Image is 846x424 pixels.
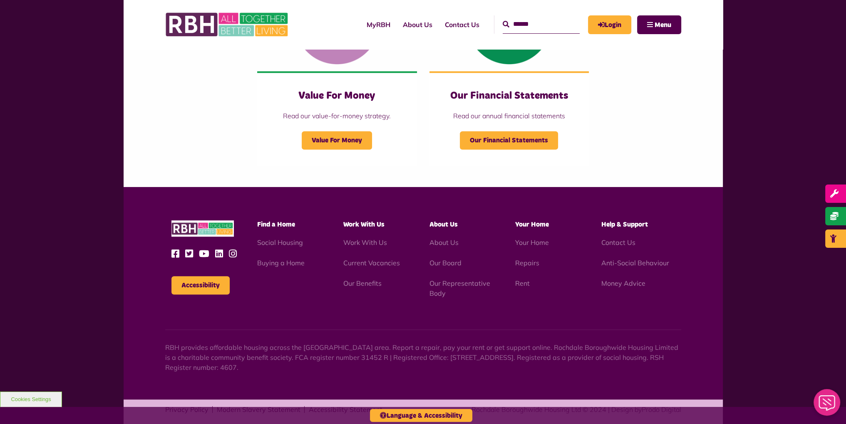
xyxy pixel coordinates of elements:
[257,238,303,247] a: Social Housing - open in a new tab
[515,221,549,228] span: Your Home
[809,387,846,424] iframe: Netcall Web Assistant for live chat
[588,15,631,34] a: MyRBH
[171,276,230,294] button: Accessibility
[429,279,490,297] a: Our Representative Body
[429,238,458,247] a: About Us
[302,131,372,150] span: Value For Money
[274,90,400,102] h3: Value For Money
[601,279,645,287] a: Money Advice
[655,22,671,28] span: Menu
[343,221,385,228] span: Work With Us
[642,405,681,414] a: Prodo Digital - open in a new tab
[429,259,461,267] a: Our Board
[515,279,530,287] a: Rent
[165,342,681,372] p: RBH provides affordable housing across the [GEOGRAPHIC_DATA] area. Report a repair, pay your rent...
[446,90,572,102] h3: Our Financial Statements
[429,221,457,228] span: About Us
[515,259,539,267] a: Repairs
[165,8,290,41] img: RBH
[370,409,472,422] button: Language & Accessibility
[165,406,208,413] a: Privacy Policy
[601,238,635,247] a: Contact Us
[343,259,400,267] a: Current Vacancies
[257,259,305,267] a: Buying a Home
[360,13,397,36] a: MyRBH
[274,111,400,121] p: Read our value-for-money strategy.
[515,238,549,247] a: Your Home
[446,111,572,121] p: Read our annual financial statements
[471,404,681,414] div: Rochdale Boroughwide Housing Ltd © 2024 | Design by
[601,221,648,228] span: Help & Support
[503,15,580,33] input: Search
[171,220,234,237] img: RBH
[309,406,382,413] a: Accessibility Statement
[343,279,382,287] a: Our Benefits
[460,131,558,150] span: Our Financial Statements
[217,406,300,413] a: Modern Slavery Statement - open in a new tab
[439,13,486,36] a: Contact Us
[257,221,295,228] span: Find a Home
[343,238,387,247] a: Work With Us
[601,259,669,267] a: Anti-Social Behaviour
[637,15,681,34] button: Navigation
[397,13,439,36] a: About Us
